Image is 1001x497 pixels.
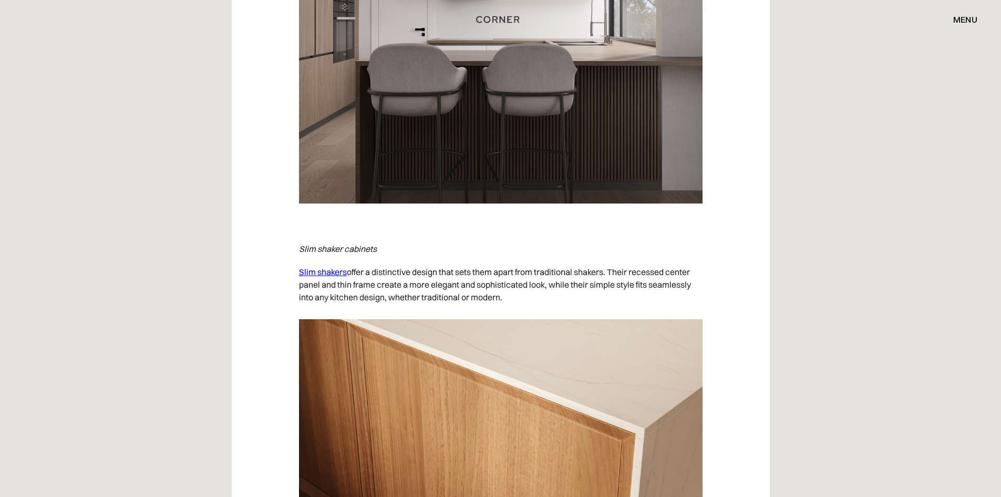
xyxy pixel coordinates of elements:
[299,237,703,260] p: ‍
[299,214,703,237] p: ‍
[299,267,347,277] a: Slim shakers
[299,244,377,254] em: Slim shaker cabinets
[299,260,703,309] p: offer a distinctive design that sets them apart from traditional shakers. Their recessed center p...
[953,15,977,24] div: menu
[463,13,538,26] a: home
[943,11,977,28] div: menu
